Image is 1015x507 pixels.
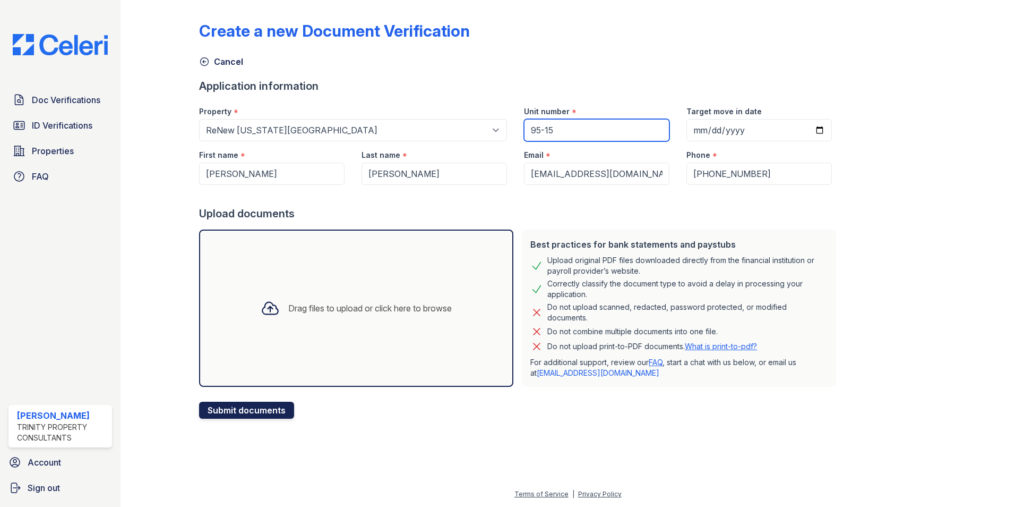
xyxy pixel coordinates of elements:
[199,79,840,94] div: Application information
[649,358,663,367] a: FAQ
[8,166,112,187] a: FAQ
[32,145,74,157] span: Properties
[28,456,61,469] span: Account
[8,89,112,111] a: Doc Verifications
[578,490,622,498] a: Privacy Policy
[32,119,92,132] span: ID Verifications
[199,402,294,419] button: Submit documents
[199,150,238,160] label: First name
[686,106,762,117] label: Target move in date
[547,302,828,323] div: Do not upload scanned, redacted, password protected, or modified documents.
[199,21,470,40] div: Create a new Document Verification
[288,302,452,315] div: Drag files to upload or click here to browse
[537,368,659,377] a: [EMAIL_ADDRESS][DOMAIN_NAME]
[524,150,544,160] label: Email
[32,170,49,183] span: FAQ
[4,34,116,55] img: CE_Logo_Blue-a8612792a0a2168367f1c8372b55b34899dd931a85d93a1a3d3e32e68fde9ad4.png
[530,238,828,251] div: Best practices for bank statements and paystubs
[362,150,400,160] label: Last name
[524,106,570,117] label: Unit number
[530,357,828,378] p: For additional support, review our , start a chat with us below, or email us at
[8,140,112,162] a: Properties
[4,452,116,473] a: Account
[199,106,231,117] label: Property
[17,409,108,422] div: [PERSON_NAME]
[28,481,60,494] span: Sign out
[17,422,108,443] div: Trinity Property Consultants
[199,206,840,221] div: Upload documents
[4,477,116,498] a: Sign out
[547,341,757,352] p: Do not upload print-to-PDF documents.
[547,255,828,276] div: Upload original PDF files downloaded directly from the financial institution or payroll provider’...
[547,278,828,300] div: Correctly classify the document type to avoid a delay in processing your application.
[32,94,100,106] span: Doc Verifications
[8,115,112,136] a: ID Verifications
[547,325,718,338] div: Do not combine multiple documents into one file.
[686,150,710,160] label: Phone
[685,342,757,351] a: What is print-to-pdf?
[572,490,574,498] div: |
[514,490,569,498] a: Terms of Service
[199,55,243,68] a: Cancel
